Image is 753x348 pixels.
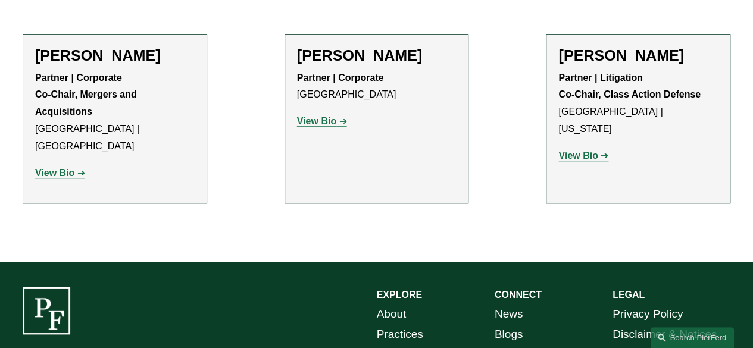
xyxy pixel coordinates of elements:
a: Disclaimer & Notices [613,324,717,344]
a: View Bio [558,151,608,161]
strong: Partner | Litigation Co-Chair, Class Action Defense [558,73,701,100]
p: [GEOGRAPHIC_DATA] [297,70,457,104]
a: Practices [377,324,423,344]
strong: EXPLORE [377,290,422,300]
p: [GEOGRAPHIC_DATA] | [GEOGRAPHIC_DATA] [35,70,195,155]
h2: [PERSON_NAME] [558,46,718,64]
h2: [PERSON_NAME] [35,46,195,64]
h2: [PERSON_NAME] [297,46,457,64]
strong: View Bio [558,151,598,161]
strong: View Bio [35,168,74,178]
a: Search this site [651,327,734,348]
strong: View Bio [297,116,336,126]
p: [GEOGRAPHIC_DATA] | [US_STATE] [558,70,718,138]
a: Privacy Policy [613,304,683,324]
a: View Bio [35,168,85,178]
a: About [377,304,407,324]
strong: CONNECT [495,290,542,300]
strong: LEGAL [613,290,645,300]
strong: Partner | Corporate [297,73,384,83]
a: Blogs [495,324,523,344]
strong: Co-Chair, Mergers and Acquisitions [35,89,139,117]
a: News [495,304,523,324]
a: View Bio [297,116,347,126]
strong: Partner | Corporate [35,73,122,83]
